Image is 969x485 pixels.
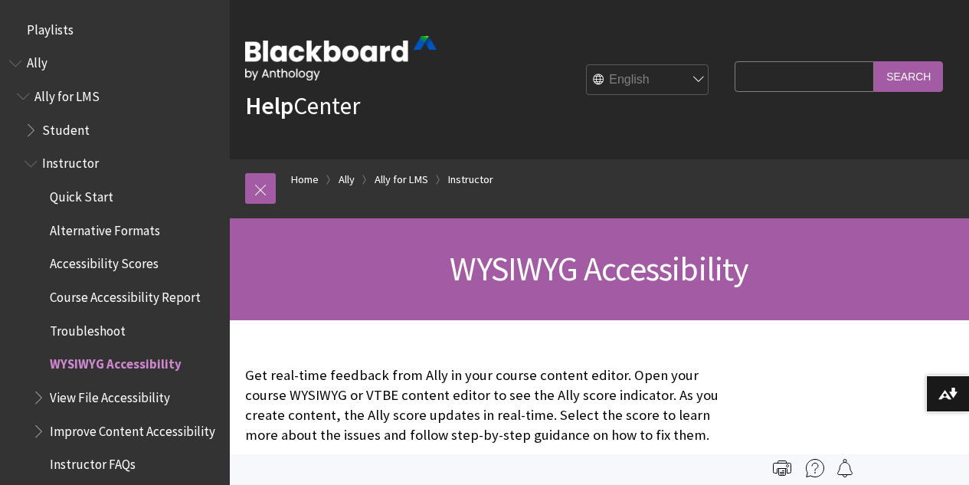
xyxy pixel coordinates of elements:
span: Improve Content Accessibility [50,418,215,439]
a: Home [291,170,319,189]
span: Instructor [42,151,99,172]
select: Site Language Selector [587,65,709,96]
nav: Book outline for Playlists [9,17,221,43]
span: Ally [27,51,47,71]
span: Accessibility Scores [50,251,159,272]
span: Instructor FAQs [50,452,136,473]
img: Follow this page [836,459,854,477]
strong: Help [245,90,293,121]
span: Alternative Formats [50,218,160,238]
a: Instructor [448,170,493,189]
span: Ally for LMS [34,84,100,104]
a: HelpCenter [245,90,360,121]
img: More help [806,459,824,477]
span: View File Accessibility [50,385,170,405]
span: Quick Start [50,184,113,205]
span: Troubleshoot [50,318,126,339]
span: WYSIWYG Accessibility [50,352,182,372]
span: WYSIWYG Accessibility [450,247,748,290]
a: Ally for LMS [375,170,428,189]
span: Playlists [27,17,74,38]
p: Get real-time feedback from Ally in your course content editor. Open your course WYSIWYG or VTBE ... [245,365,727,446]
input: Search [874,61,943,91]
img: Blackboard by Anthology [245,36,437,80]
span: Student [42,117,90,138]
span: Course Accessibility Report [50,284,201,305]
a: Ally [339,170,355,189]
img: Print [773,459,791,477]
